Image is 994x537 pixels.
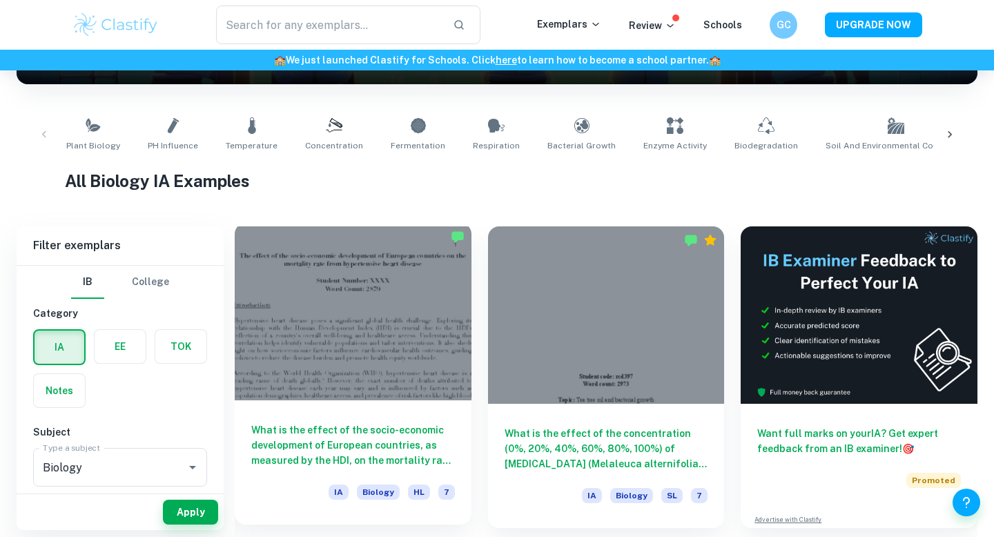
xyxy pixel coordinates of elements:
span: Plant Biology [66,139,120,152]
button: Apply [163,500,218,525]
span: Enzyme Activity [643,139,707,152]
a: What is the effect of the socio-economic development of European countries, as measured by the HD... [235,226,471,528]
span: 🏫 [709,55,721,66]
span: SL [661,488,683,503]
button: GC [770,11,797,39]
p: Exemplars [537,17,601,32]
span: 🏫 [274,55,286,66]
span: 7 [438,485,455,500]
button: Notes [34,374,85,407]
span: IA [329,485,349,500]
span: 7 [691,488,708,503]
span: Promoted [906,473,961,488]
span: Soil and Environmental Conditions [826,139,966,152]
h1: All Biology IA Examples [65,168,930,193]
button: EE [95,330,146,363]
h6: GC [776,17,792,32]
span: Concentration [305,139,363,152]
div: Filter type choice [71,266,169,299]
img: Marked [451,230,465,244]
span: HL [408,485,430,500]
a: Want full marks on yourIA? Get expert feedback from an IB examiner!PromotedAdvertise with Clastify [741,226,977,528]
h6: Filter exemplars [17,226,224,265]
span: 🎯 [902,443,914,454]
span: Biology [610,488,653,503]
a: Advertise with Clastify [754,515,821,525]
h6: What is the effect of the socio-economic development of European countries, as measured by the HD... [251,422,455,468]
h6: What is the effect of the concentration (0%, 20%, 40%, 60%, 80%, 100%) of [MEDICAL_DATA] (Melaleu... [505,426,708,471]
a: What is the effect of the concentration (0%, 20%, 40%, 60%, 80%, 100%) of [MEDICAL_DATA] (Melaleu... [488,226,725,528]
span: Biodegradation [734,139,798,152]
label: Type a subject [43,442,100,453]
button: UPGRADE NOW [825,12,922,37]
button: IB [71,266,104,299]
h6: We just launched Clastify for Schools. Click to learn how to become a school partner. [3,52,991,68]
div: Premium [703,233,717,247]
h6: Subject [33,424,207,440]
span: pH Influence [148,139,198,152]
button: Open [183,458,202,477]
img: Marked [684,233,698,247]
h6: Want full marks on your IA ? Get expert feedback from an IB examiner! [757,426,961,456]
button: TOK [155,330,206,363]
input: Search for any exemplars... [216,6,442,44]
span: Fermentation [391,139,445,152]
span: Temperature [226,139,277,152]
a: Schools [703,19,742,30]
button: Help and Feedback [953,489,980,516]
button: IA [35,331,84,364]
img: Thumbnail [741,226,977,404]
img: Clastify logo [72,11,159,39]
h6: Category [33,306,207,321]
button: College [132,266,169,299]
span: IA [582,488,602,503]
span: Bacterial Growth [547,139,616,152]
a: here [496,55,517,66]
span: Respiration [473,139,520,152]
p: Review [629,18,676,33]
span: Biology [357,485,400,500]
